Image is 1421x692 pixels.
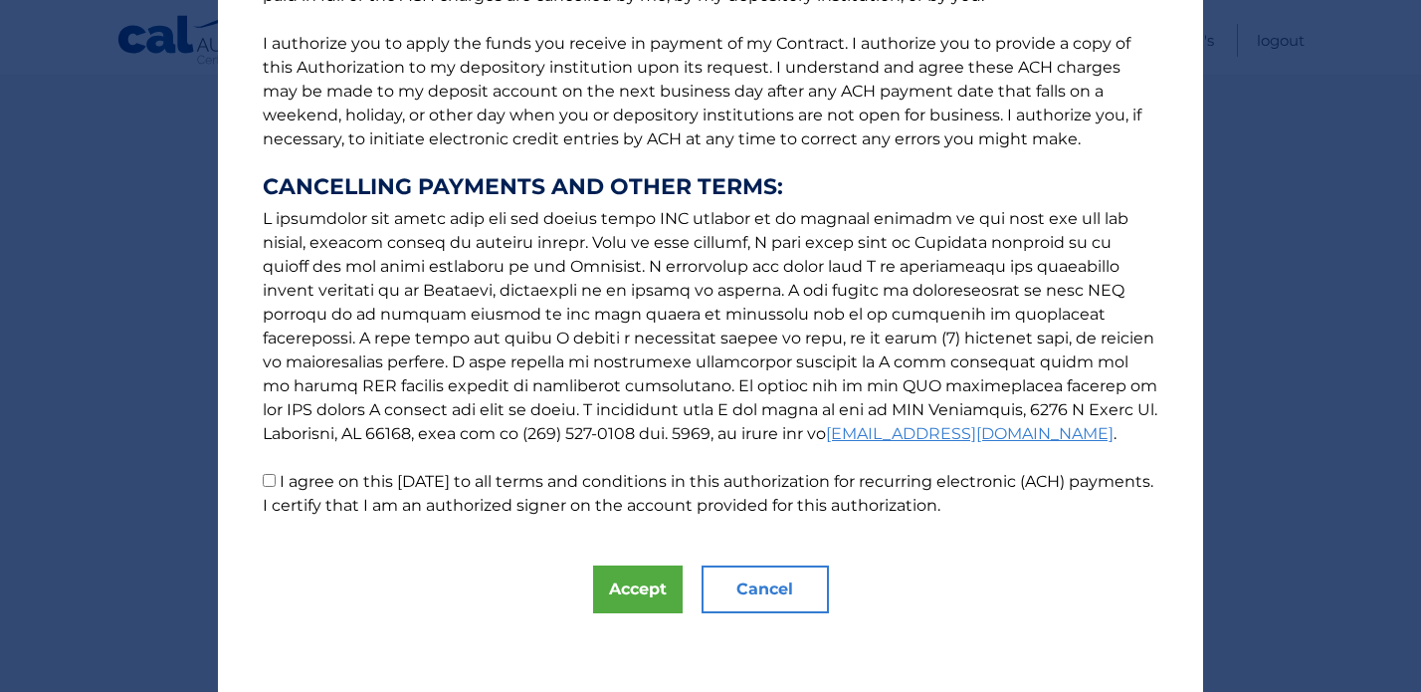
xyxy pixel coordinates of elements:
button: Accept [593,566,683,613]
strong: CANCELLING PAYMENTS AND OTHER TERMS: [263,175,1158,199]
a: [EMAIL_ADDRESS][DOMAIN_NAME] [826,424,1114,443]
button: Cancel [702,566,829,613]
label: I agree on this [DATE] to all terms and conditions in this authorization for recurring electronic... [263,472,1153,515]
